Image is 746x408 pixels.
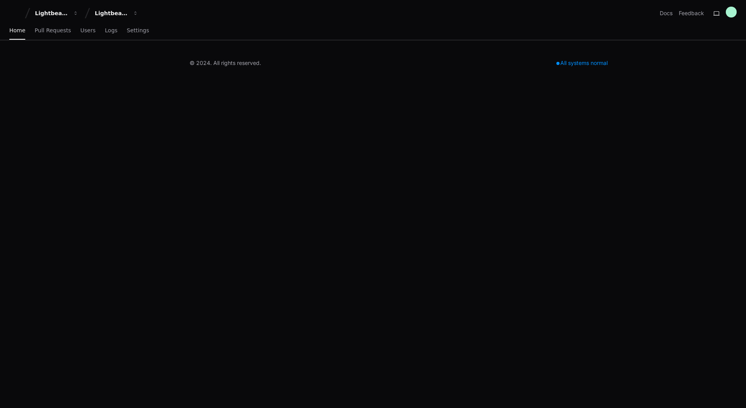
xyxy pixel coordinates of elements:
[9,22,25,40] a: Home
[95,9,128,17] div: Lightbeam Health Solutions
[9,28,25,33] span: Home
[105,22,117,40] a: Logs
[679,9,704,17] button: Feedback
[660,9,673,17] a: Docs
[552,58,612,68] div: All systems normal
[35,28,71,33] span: Pull Requests
[80,28,96,33] span: Users
[32,6,82,20] button: Lightbeam Health
[92,6,141,20] button: Lightbeam Health Solutions
[127,22,149,40] a: Settings
[190,59,261,67] div: © 2024. All rights reserved.
[127,28,149,33] span: Settings
[35,22,71,40] a: Pull Requests
[35,9,68,17] div: Lightbeam Health
[80,22,96,40] a: Users
[105,28,117,33] span: Logs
